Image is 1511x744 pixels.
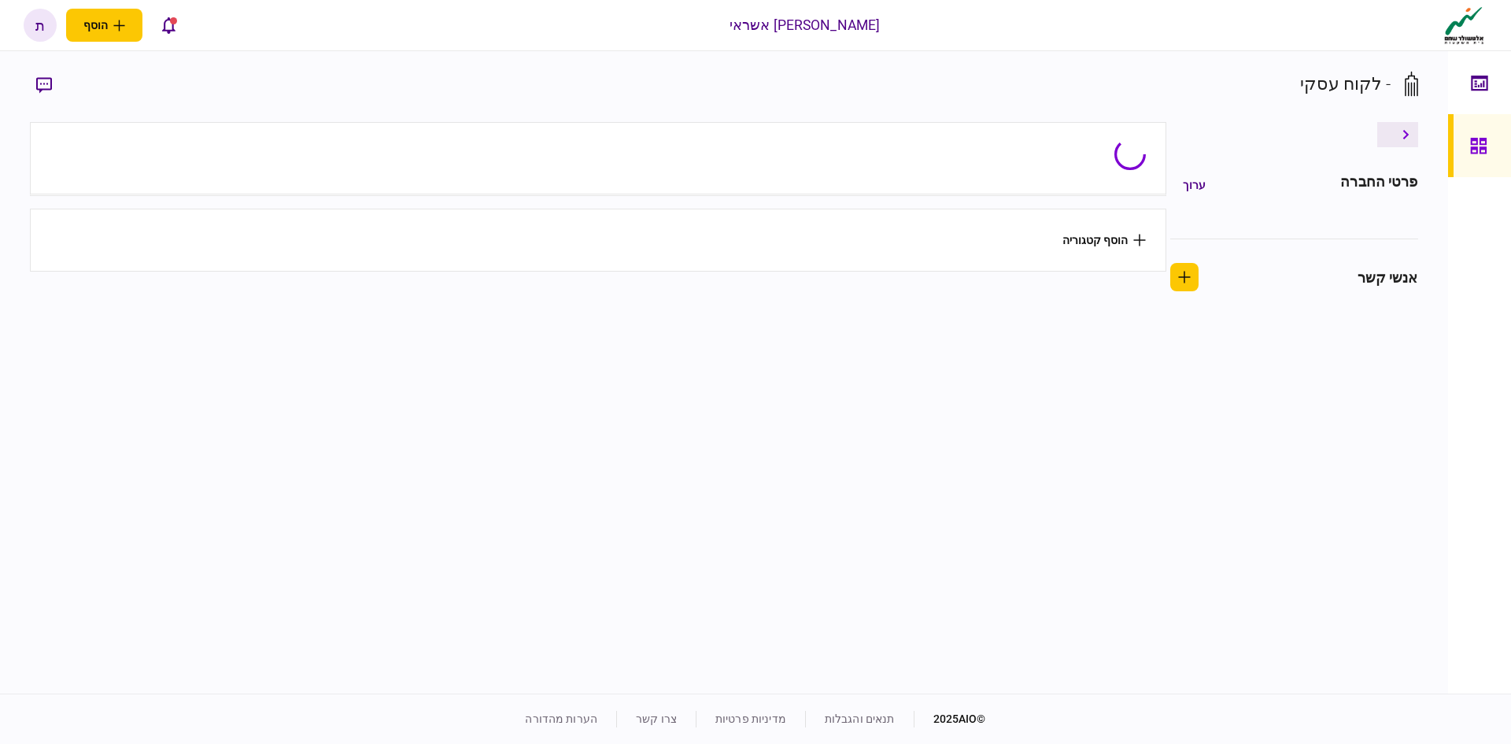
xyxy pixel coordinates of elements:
div: [PERSON_NAME] אשראי [730,15,881,35]
img: client company logo [1441,6,1487,45]
button: ת [24,9,57,42]
div: פרטי החברה [1340,171,1417,199]
button: הוסף קטגוריה [1062,234,1146,246]
a: צרו קשר [636,713,677,725]
a: תנאים והגבלות [825,713,895,725]
a: מדיניות פרטיות [715,713,786,725]
div: אנשי קשר [1358,267,1418,288]
button: ערוך [1170,171,1218,199]
a: הערות מהדורה [525,713,597,725]
div: © 2025 AIO [914,711,986,727]
button: פתח רשימת התראות [152,9,185,42]
div: - לקוח עסקי [1300,71,1391,97]
button: פתח תפריט להוספת לקוח [66,9,142,42]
